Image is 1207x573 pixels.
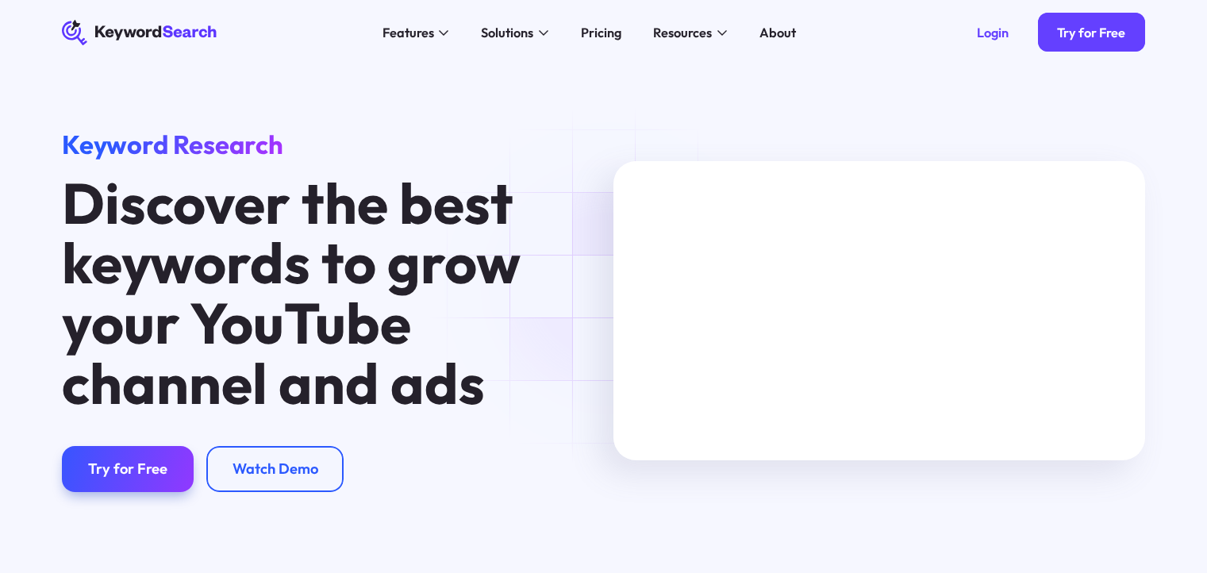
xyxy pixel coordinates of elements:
div: Features [382,23,434,43]
iframe: MKTG_Keyword Search Manuel Search Tutorial_040623 [613,161,1145,460]
a: Try for Free [1038,13,1145,52]
div: Try for Free [1057,25,1125,40]
div: About [759,23,796,43]
div: Watch Demo [233,460,318,479]
div: Pricing [581,23,621,43]
div: Resources [653,23,712,43]
a: Pricing [571,20,631,46]
div: Login [977,25,1009,40]
a: Login [957,13,1028,52]
span: Keyword Research [62,128,283,160]
a: Try for Free [62,446,193,491]
div: Try for Free [88,460,167,479]
div: Solutions [481,23,533,43]
a: About [749,20,805,46]
h1: Discover the best keywords to grow your YouTube channel and ads [62,174,529,414]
